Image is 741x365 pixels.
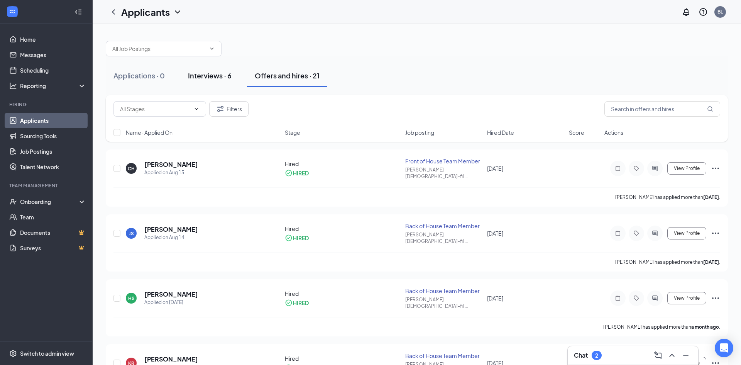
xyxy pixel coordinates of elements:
[20,113,86,128] a: Applicants
[285,169,293,177] svg: CheckmarkCircle
[707,106,713,112] svg: MagnifyingGlass
[20,47,86,63] a: Messages
[9,82,17,90] svg: Analysis
[703,259,719,265] b: [DATE]
[20,32,86,47] a: Home
[20,144,86,159] a: Job Postings
[285,355,401,362] div: Hired
[293,299,309,307] div: HIRED
[144,160,198,169] h5: [PERSON_NAME]
[209,101,249,117] button: Filter Filters
[144,299,198,306] div: Applied on [DATE]
[613,230,623,236] svg: Note
[405,157,482,165] div: Front of House Team Member
[487,230,503,237] span: [DATE]
[20,225,86,240] a: DocumentsCrown
[144,169,198,177] div: Applied on Aug 15
[9,198,17,205] svg: UserCheck
[681,351,690,360] svg: Minimize
[405,296,482,309] div: [PERSON_NAME] [DEMOGRAPHIC_DATA]-fil ...
[285,299,293,307] svg: CheckmarkCircle
[711,294,720,303] svg: Ellipses
[9,182,85,189] div: Team Management
[144,290,198,299] h5: [PERSON_NAME]
[109,7,118,17] svg: ChevronLeft
[699,7,708,17] svg: QuestionInfo
[9,101,85,108] div: Hiring
[666,349,678,362] button: ChevronUp
[703,194,719,200] b: [DATE]
[188,71,232,80] div: Interviews · 6
[216,104,225,114] svg: Filter
[120,105,190,113] input: All Stages
[667,351,677,360] svg: ChevronUp
[682,7,691,17] svg: Notifications
[632,230,641,236] svg: Tag
[674,231,700,236] span: View Profile
[293,234,309,242] div: HIRED
[667,162,706,175] button: View Profile
[717,8,723,15] div: BL
[20,63,86,78] a: Scheduling
[405,352,482,360] div: Back of House Team Member
[144,225,198,234] h5: [PERSON_NAME]
[613,165,623,171] svg: Note
[667,292,706,304] button: View Profile
[74,8,82,16] svg: Collapse
[173,7,182,17] svg: ChevronDown
[128,165,135,172] div: CH
[112,44,206,53] input: All Job Postings
[285,234,293,242] svg: CheckmarkCircle
[144,234,198,241] div: Applied on Aug 14
[20,159,86,175] a: Talent Network
[604,101,720,117] input: Search in offers and hires
[121,5,170,19] h1: Applicants
[405,166,482,180] div: [PERSON_NAME] [DEMOGRAPHIC_DATA]-fil ...
[285,290,401,297] div: Hired
[405,287,482,295] div: Back of House Team Member
[632,295,641,301] svg: Tag
[674,295,700,301] span: View Profile
[613,295,623,301] svg: Note
[487,129,514,136] span: Hired Date
[144,355,198,363] h5: [PERSON_NAME]
[691,324,719,330] b: a month ago
[285,129,300,136] span: Stage
[209,46,215,52] svg: ChevronDown
[129,230,134,237] div: JS
[126,129,173,136] span: Name · Applied On
[667,227,706,239] button: View Profile
[20,209,86,225] a: Team
[711,164,720,173] svg: Ellipses
[9,350,17,357] svg: Settings
[603,324,720,330] p: [PERSON_NAME] has applied more than .
[285,225,401,233] div: Hired
[20,82,86,90] div: Reporting
[674,166,700,171] span: View Profile
[405,231,482,244] div: [PERSON_NAME] [DEMOGRAPHIC_DATA]-fil ...
[113,71,165,80] div: Applications · 0
[20,198,80,205] div: Onboarding
[650,165,660,171] svg: ActiveChat
[653,351,663,360] svg: ComposeMessage
[615,194,720,200] p: [PERSON_NAME] has applied more than .
[650,230,660,236] svg: ActiveChat
[595,352,598,359] div: 2
[487,165,503,172] span: [DATE]
[632,165,641,171] svg: Tag
[405,129,434,136] span: Job posting
[680,349,692,362] button: Minimize
[569,129,584,136] span: Score
[487,295,503,302] span: [DATE]
[285,160,401,168] div: Hired
[615,259,720,265] p: [PERSON_NAME] has applied more than .
[405,222,482,230] div: Back of House Team Member
[652,349,664,362] button: ComposeMessage
[604,129,623,136] span: Actions
[574,351,588,360] h3: Chat
[193,106,200,112] svg: ChevronDown
[711,229,720,238] svg: Ellipses
[20,240,86,256] a: SurveysCrown
[20,350,74,357] div: Switch to admin view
